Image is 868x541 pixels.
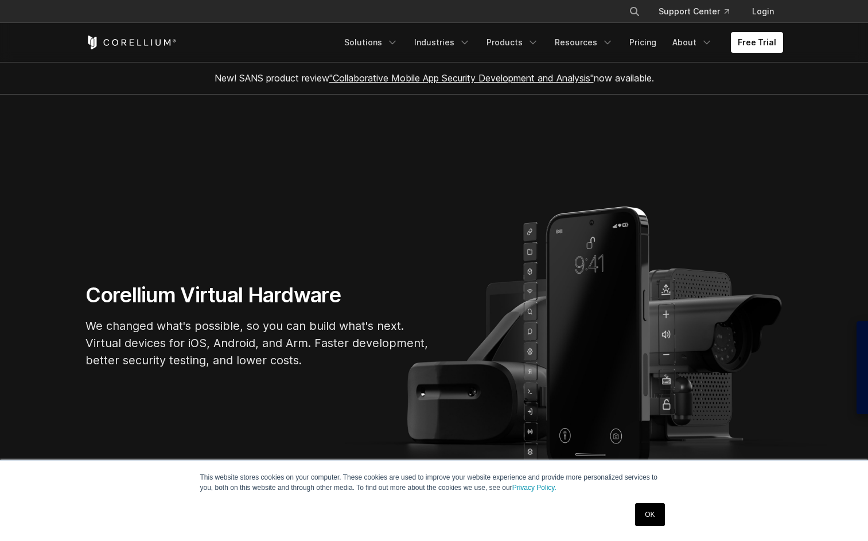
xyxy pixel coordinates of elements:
a: "Collaborative Mobile App Security Development and Analysis" [329,72,594,84]
a: Login [743,1,783,22]
p: We changed what's possible, so you can build what's next. Virtual devices for iOS, Android, and A... [85,317,430,369]
div: Navigation Menu [615,1,783,22]
a: OK [635,503,664,526]
a: Support Center [649,1,738,22]
a: Resources [548,32,620,53]
a: Products [480,32,546,53]
div: Navigation Menu [337,32,783,53]
h1: Corellium Virtual Hardware [85,282,430,308]
a: Free Trial [731,32,783,53]
a: About [665,32,719,53]
a: Corellium Home [85,36,177,49]
a: Privacy Policy. [512,484,556,492]
a: Industries [407,32,477,53]
a: Solutions [337,32,405,53]
span: New! SANS product review now available. [215,72,654,84]
p: This website stores cookies on your computer. These cookies are used to improve your website expe... [200,472,668,493]
a: Pricing [622,32,663,53]
button: Search [624,1,645,22]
